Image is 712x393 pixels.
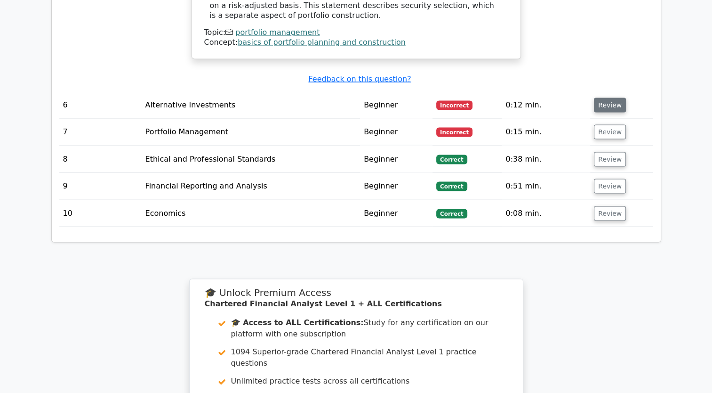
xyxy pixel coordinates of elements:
[502,200,590,227] td: 0:08 min.
[436,182,467,191] span: Correct
[502,173,590,200] td: 0:51 min.
[594,125,626,139] button: Review
[204,28,508,38] div: Topic:
[308,74,411,83] a: Feedback on this question?
[436,128,472,137] span: Incorrect
[204,38,508,48] div: Concept:
[142,119,360,146] td: Portfolio Management
[594,98,626,113] button: Review
[360,173,432,200] td: Beginner
[436,209,467,219] span: Correct
[59,200,142,227] td: 10
[360,119,432,146] td: Beginner
[59,146,142,173] td: 8
[594,206,626,221] button: Review
[142,92,360,119] td: Alternative Investments
[502,119,590,146] td: 0:15 min.
[59,119,142,146] td: 7
[142,146,360,173] td: Ethical and Professional Standards
[235,28,320,37] a: portfolio management
[594,179,626,194] button: Review
[360,146,432,173] td: Beginner
[594,152,626,167] button: Review
[142,173,360,200] td: Financial Reporting and Analysis
[502,92,590,119] td: 0:12 min.
[436,101,472,110] span: Incorrect
[238,38,406,47] a: basics of portfolio planning and construction
[360,200,432,227] td: Beginner
[59,92,142,119] td: 6
[142,200,360,227] td: Economics
[59,173,142,200] td: 9
[360,92,432,119] td: Beginner
[436,155,467,164] span: Correct
[502,146,590,173] td: 0:38 min.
